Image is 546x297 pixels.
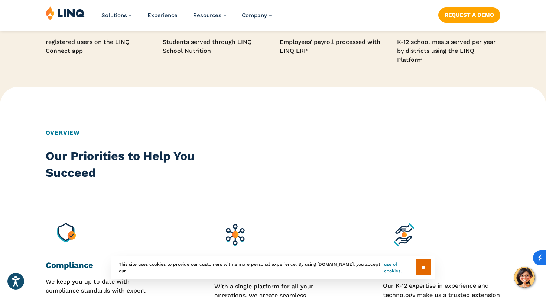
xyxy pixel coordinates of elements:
h2: Overview [46,128,501,137]
h4: 364K [280,7,383,35]
h4: 17M+ [163,7,266,35]
p: Students served through LINQ School Nutrition [163,38,266,56]
a: Solutions [101,12,132,19]
nav: Button Navigation [438,6,500,22]
a: Resources [193,12,226,19]
span: Solutions [101,12,127,19]
a: use of cookies. [384,261,416,274]
p: Employees’ payroll processed with LINQ ERP [280,38,383,56]
h4: 1B [397,7,501,35]
div: This site uses cookies to provide our customers with a more personal experience. By using [DOMAIN... [111,256,435,279]
h2: Our Priorities to Help You Succeed [46,148,227,182]
h3: Compliance [46,260,163,271]
button: Hello, have a question? Let’s chat. [514,267,535,288]
img: LINQ | K‑12 Software [46,6,85,20]
p: K-12 school meals served per year by districts using the LINQ Platform [397,38,501,65]
h4: 3.5M [46,7,149,35]
a: Experience [147,12,178,19]
a: Request a Demo [438,7,500,22]
h3: Partnership [383,264,501,275]
nav: Primary Navigation [101,6,272,31]
p: registered users on the LINQ Connect app [46,38,149,56]
span: Resources [193,12,221,19]
span: Company [242,12,267,19]
a: Company [242,12,272,19]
